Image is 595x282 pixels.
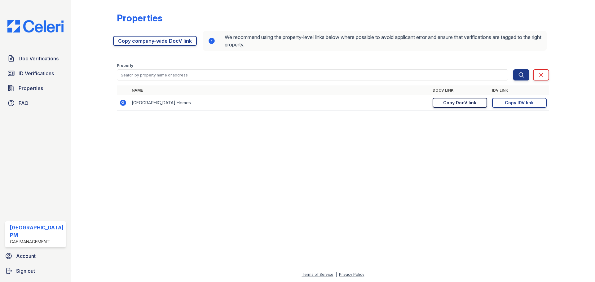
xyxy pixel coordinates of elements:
div: Copy IDV link [505,100,534,106]
label: Property [117,63,133,68]
span: ID Verifications [19,70,54,77]
div: Properties [117,12,162,24]
a: ID Verifications [5,67,66,80]
a: Doc Verifications [5,52,66,65]
a: FAQ [5,97,66,109]
td: [GEOGRAPHIC_DATA] Homes [129,95,430,111]
span: Properties [19,85,43,92]
img: CE_Logo_Blue-a8612792a0a2168367f1c8372b55b34899dd931a85d93a1a3d3e32e68fde9ad4.png [2,20,68,33]
a: Copy IDV link [492,98,547,108]
span: Sign out [16,267,35,275]
div: CAF Management [10,239,64,245]
div: We recommend using the property-level links below where possible to avoid applicant error and ens... [203,31,547,51]
th: IDV Link [490,85,549,95]
a: Copy DocV link [433,98,487,108]
span: Doc Verifications [19,55,59,62]
span: FAQ [19,99,29,107]
a: Privacy Policy [339,272,364,277]
th: Name [129,85,430,95]
div: Copy DocV link [443,100,476,106]
a: Terms of Service [302,272,333,277]
span: Account [16,252,36,260]
a: Copy company-wide DocV link [113,36,197,46]
div: [GEOGRAPHIC_DATA] PM [10,224,64,239]
input: Search by property name or address [117,69,508,80]
a: Sign out [2,265,68,277]
div: | [336,272,337,277]
a: Account [2,250,68,262]
th: DocV Link [430,85,490,95]
a: Properties [5,82,66,94]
